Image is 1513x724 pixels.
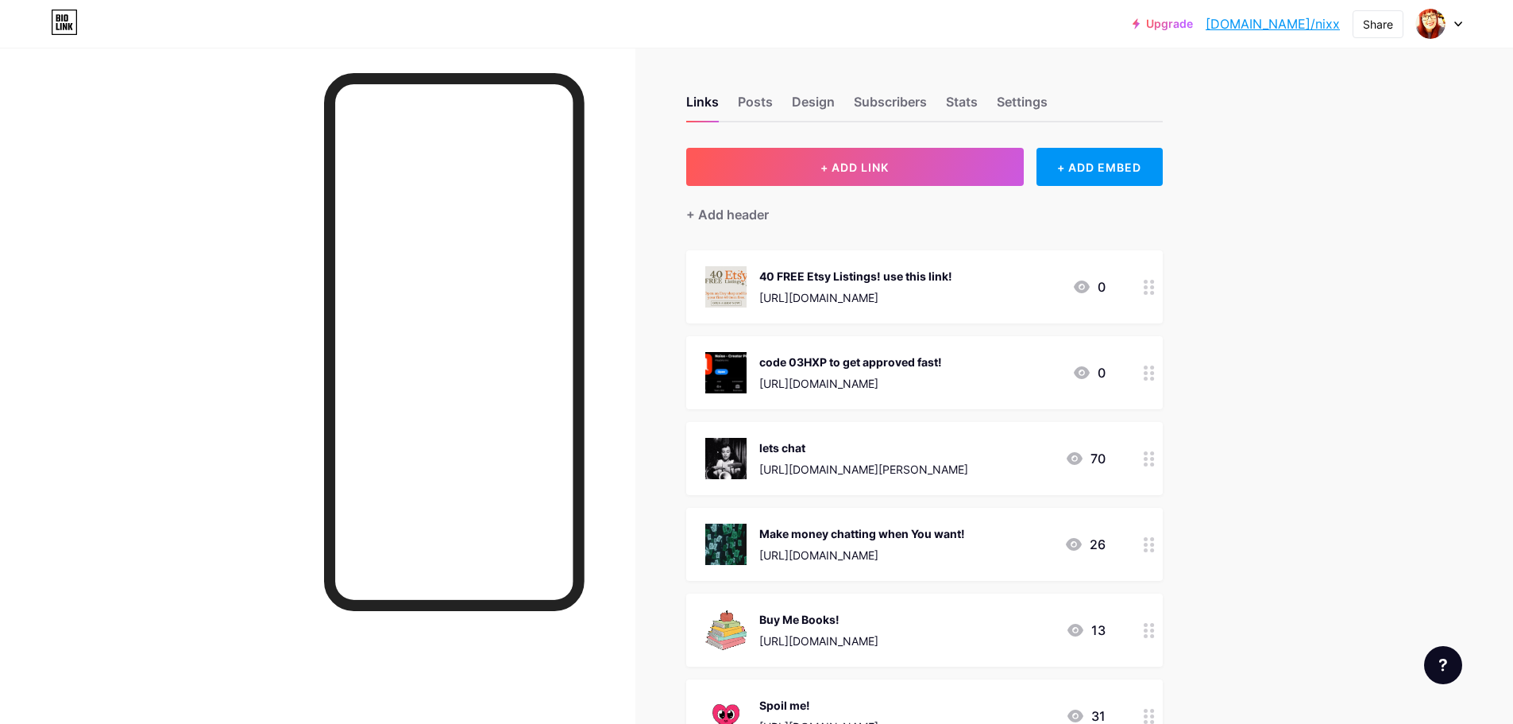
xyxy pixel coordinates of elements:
div: Stats [946,92,978,121]
a: Upgrade [1133,17,1193,30]
div: Design [792,92,835,121]
div: [URL][DOMAIN_NAME] [759,375,942,392]
div: 0 [1072,363,1106,382]
span: + ADD LINK [820,161,889,174]
a: [DOMAIN_NAME]/nixx [1206,14,1340,33]
div: 13 [1066,621,1106,640]
div: lets chat [759,439,968,456]
div: [URL][DOMAIN_NAME][PERSON_NAME] [759,461,968,478]
div: + ADD EMBED [1036,148,1163,186]
img: code 03HXP to get approved fast! [705,352,747,393]
div: [URL][DOMAIN_NAME] [759,633,878,649]
div: Share [1363,16,1393,33]
div: Posts [738,92,773,121]
div: Spoil me! [759,697,878,714]
button: + ADD LINK [686,148,1024,186]
div: 26 [1064,535,1106,554]
img: Buy Me Books! [705,610,747,651]
div: Links [686,92,719,121]
div: [URL][DOMAIN_NAME] [759,289,952,306]
img: 40 FREE Etsy Listings! use this link! [705,266,747,308]
div: Settings [997,92,1048,121]
div: Buy Me Books! [759,611,878,628]
div: Make money chatting when You want! [759,525,965,542]
img: nixx [1415,9,1445,39]
div: [URL][DOMAIN_NAME] [759,547,965,563]
div: Subscribers [854,92,927,121]
img: Make money chatting when You want! [705,524,747,565]
div: 40 FREE Etsy Listings! use this link! [759,268,952,285]
div: 70 [1065,449,1106,468]
div: + Add header [686,205,769,224]
div: 0 [1072,277,1106,296]
img: lets chat [705,438,747,479]
div: code 03HXP to get approved fast! [759,354,942,370]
